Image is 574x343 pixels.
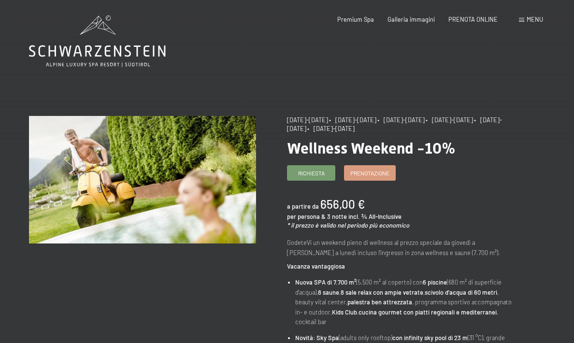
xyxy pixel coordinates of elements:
[426,116,473,124] span: • [DATE]-[DATE]
[448,15,498,23] a: PRENOTA ONLINE
[332,308,357,316] strong: Kids Club
[287,262,345,270] strong: Vacanza vantaggiosa
[287,166,335,180] a: Richiesta
[392,334,468,342] strong: con infinity sky pool di 23 m
[307,125,355,132] span: • [DATE]-[DATE]
[320,197,365,211] b: 656,00 €
[295,277,514,327] li: (5.500 m² al coperto) con (680 m² di superficie d'acqua), , , , beauty vital center, , programma ...
[348,213,402,220] span: incl. ¾ All-Inclusive
[359,308,497,316] strong: cucina gourmet con piatti regionali e mediterranei
[287,116,502,132] span: • [DATE]-[DATE]
[377,116,425,124] span: • [DATE]-[DATE]
[387,15,435,23] a: Galleria immagini
[341,288,423,296] strong: 8 sale relax con ampie vetrate
[287,202,319,210] span: a partire da
[318,288,339,296] strong: 8 saune
[295,278,356,286] strong: Nuova SPA di 7.700 m²
[425,288,497,296] strong: scivolo d'acqua di 60 metri
[298,169,325,177] span: Richiesta
[347,298,412,306] strong: palestra ben attrezzata
[337,15,374,23] a: Premium Spa
[287,213,326,220] span: per persona &
[329,116,376,124] span: • [DATE]-[DATE]
[327,213,347,220] span: 3 notte
[29,116,256,243] img: Wellness Weekend -10%
[527,15,543,23] span: Menu
[287,221,409,229] em: * il prezzo è valido nel periodo più economico
[295,334,339,342] strong: Novità: Sky Spa
[350,169,389,177] span: Prenotazione
[287,238,514,257] p: GodeteVi un weekend pieno di wellness al prezzo speciale da giovedì a [PERSON_NAME] a lunedì incl...
[423,278,447,286] strong: 6 piscine
[287,139,456,157] span: Wellness Weekend -10%
[287,116,328,124] span: [DATE]-[DATE]
[344,166,395,180] a: Prenotazione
